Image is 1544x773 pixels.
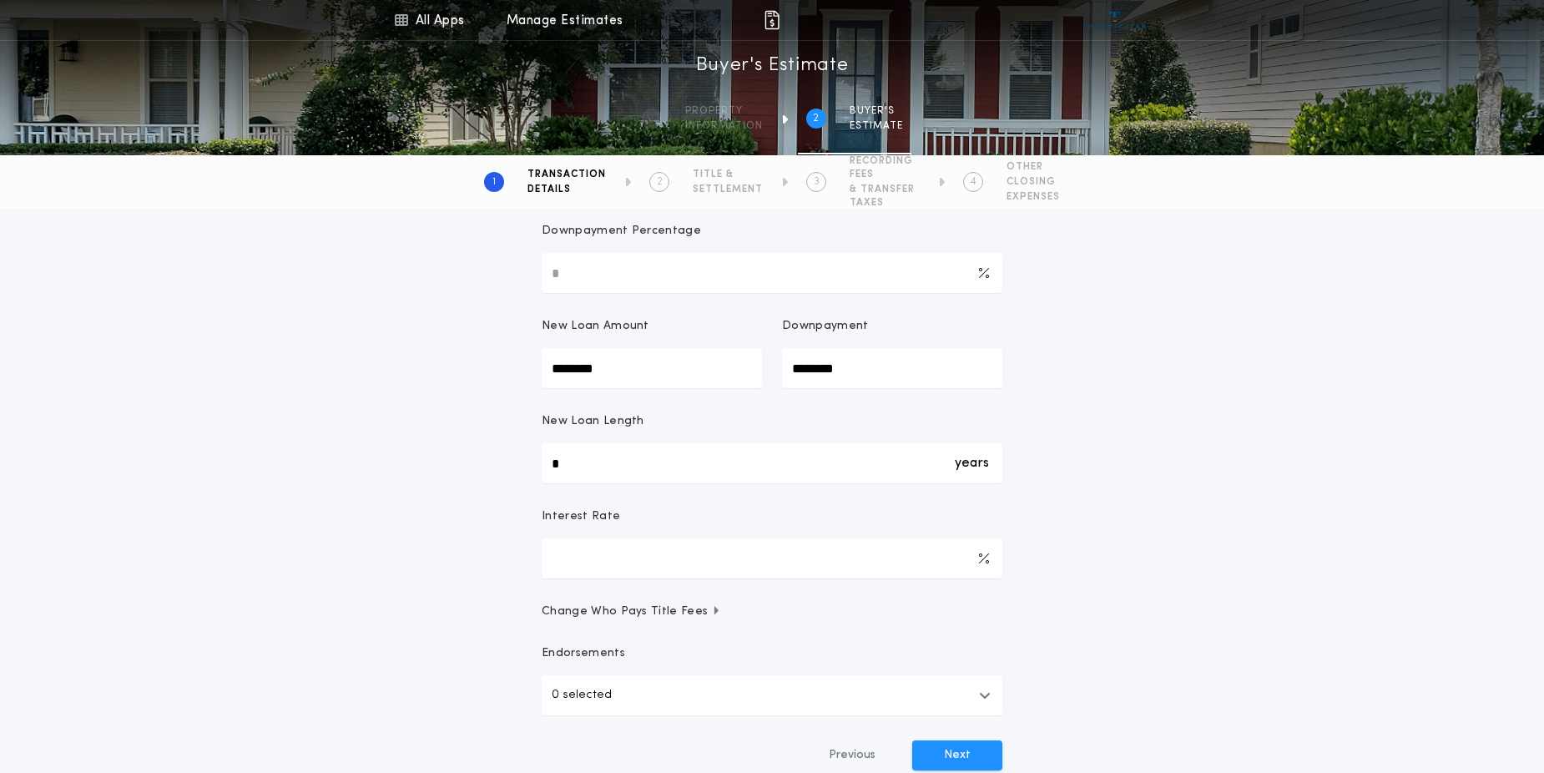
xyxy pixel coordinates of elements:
[542,604,721,620] span: Change Who Pays Title Fees
[542,223,701,240] p: Downpayment Percentage
[542,508,620,525] p: Interest Rate
[693,183,763,196] span: SETTLEMENT
[1007,160,1060,174] span: OTHER
[696,53,849,79] h1: Buyer's Estimate
[814,175,820,189] h2: 3
[850,119,903,133] span: ESTIMATE
[542,538,1002,578] input: Interest Rate
[542,645,1002,662] p: Endorsements
[685,119,763,133] span: information
[542,604,1002,620] button: Change Who Pays Title Fees
[782,348,1002,388] input: Downpayment
[685,104,763,118] span: Property
[762,10,782,30] img: img
[1007,175,1060,189] span: CLOSING
[542,318,649,335] p: New Loan Amount
[971,175,976,189] h2: 4
[850,104,903,118] span: BUYER'S
[955,443,989,483] div: years
[542,413,644,430] p: New Loan Length
[795,740,909,770] button: Previous
[1084,12,1147,28] img: vs-icon
[542,253,1002,293] input: Downpayment Percentage
[527,183,606,196] span: DETAILS
[912,740,1002,770] button: Next
[693,168,763,181] span: TITLE &
[813,112,819,125] h2: 2
[542,348,762,388] input: New Loan Amount
[657,175,663,189] h2: 2
[850,183,920,210] span: & TRANSFER TAXES
[782,318,869,335] p: Downpayment
[1007,190,1060,204] span: EXPENSES
[850,154,920,181] span: RECORDING FEES
[552,685,612,705] p: 0 selected
[527,168,606,181] span: TRANSACTION
[492,175,496,189] h2: 1
[542,675,1002,715] button: 0 selected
